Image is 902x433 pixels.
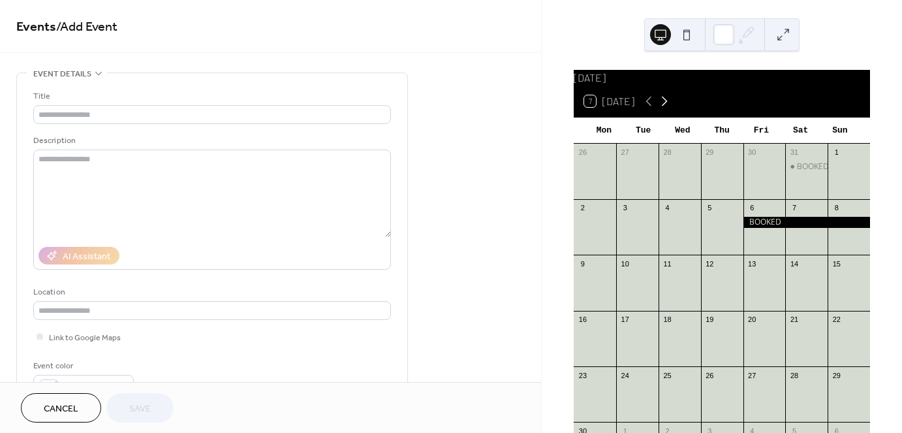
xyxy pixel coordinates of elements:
[832,259,841,268] div: 15
[832,370,841,380] div: 29
[797,161,829,172] div: BOOKED
[789,259,799,268] div: 14
[741,118,781,144] div: Fri
[743,217,870,228] div: BOOKED
[747,148,757,157] div: 30
[21,393,101,423] button: Cancel
[705,315,715,325] div: 19
[747,315,757,325] div: 20
[781,118,820,144] div: Sat
[16,14,56,40] a: Events
[620,148,630,157] div: 27
[662,370,672,380] div: 25
[832,203,841,213] div: 8
[662,259,672,268] div: 11
[574,70,870,86] div: [DATE]
[747,203,757,213] div: 6
[747,259,757,268] div: 13
[705,203,715,213] div: 5
[789,370,799,380] div: 28
[662,203,672,213] div: 4
[56,14,117,40] span: / Add Event
[33,134,388,148] div: Description
[578,370,587,380] div: 23
[620,315,630,325] div: 17
[832,148,841,157] div: 1
[705,370,715,380] div: 26
[578,259,587,268] div: 9
[702,118,741,144] div: Thu
[705,259,715,268] div: 12
[820,118,860,144] div: Sun
[705,148,715,157] div: 29
[33,89,388,103] div: Title
[33,285,388,299] div: Location
[789,315,799,325] div: 21
[620,370,630,380] div: 24
[662,148,672,157] div: 28
[44,402,78,416] span: Cancel
[620,203,630,213] div: 3
[789,203,799,213] div: 7
[785,161,828,172] div: BOOKED
[832,315,841,325] div: 22
[578,203,587,213] div: 2
[49,331,121,345] span: Link to Google Maps
[33,67,91,81] span: Event details
[584,118,623,144] div: Mon
[578,315,587,325] div: 16
[580,92,639,110] button: 7[DATE]
[33,359,131,373] div: Event color
[663,118,702,144] div: Wed
[623,118,662,144] div: Tue
[662,315,672,325] div: 18
[620,259,630,268] div: 10
[789,148,799,157] div: 31
[747,370,757,380] div: 27
[578,148,587,157] div: 26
